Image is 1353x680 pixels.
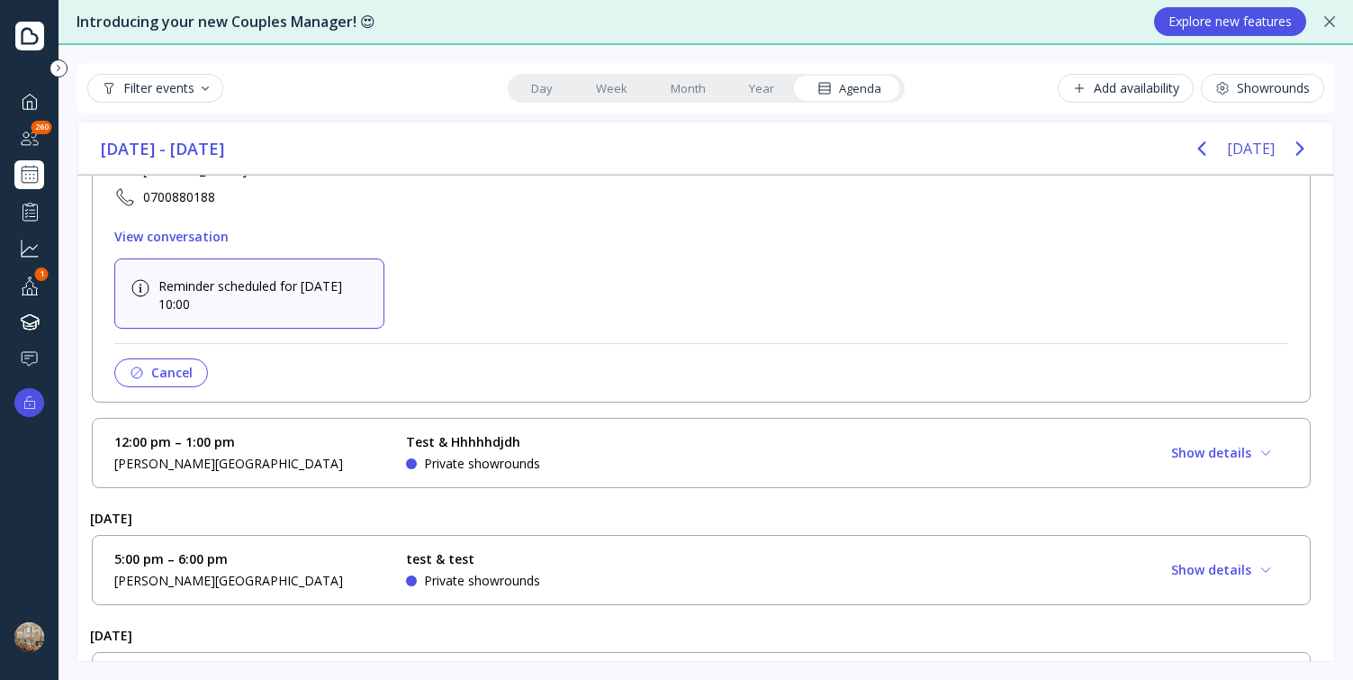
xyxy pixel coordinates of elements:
[424,572,540,590] div: Private showrounds
[77,23,287,49] div: Showround scheduler
[14,270,44,300] a: Your profile1
[14,123,44,153] a: Couples manager260
[1156,556,1288,585] button: Show details
[14,196,44,226] a: Performance
[1156,439,1288,467] button: Show details
[1282,131,1318,167] button: Next page
[1227,132,1275,165] button: [DATE]
[77,12,1136,32] div: Introducing your new Couples Manager! 😍
[1072,81,1179,95] div: Add availability
[574,76,649,101] a: Week
[101,135,227,162] span: [DATE] - [DATE]
[32,121,52,134] div: 260
[14,270,44,300] div: Your profile
[143,188,215,206] div: 0700880188
[14,233,44,263] a: Grow your business
[1154,7,1306,36] button: Explore new features
[114,358,208,387] button: Cancel
[1168,14,1292,29] div: Explore new features
[14,307,44,337] a: Knowledge hub
[77,503,1325,534] div: [DATE]
[817,80,881,97] div: Agenda
[406,550,540,568] div: test & test
[114,230,229,244] div: View conversation
[649,76,727,101] a: Month
[114,455,384,473] div: [PERSON_NAME][GEOGRAPHIC_DATA]
[114,222,229,251] button: View conversation
[14,86,44,116] a: Dashboard
[727,76,796,101] a: Year
[1201,74,1324,103] button: Showrounds
[114,572,384,590] div: [PERSON_NAME][GEOGRAPHIC_DATA]
[114,433,384,451] div: 12:00 pm – 1:00 pm
[1215,81,1310,95] div: Showrounds
[1058,74,1194,103] button: Add availability
[35,267,49,281] div: 1
[14,388,44,417] button: Upgrade options
[130,277,369,313] div: Reminder scheduled for [DATE] 10:00
[14,160,44,189] a: Showround scheduler
[77,620,1325,651] div: [DATE]
[1184,131,1220,167] button: Previous page
[424,455,540,473] div: Private showrounds
[87,74,223,103] button: Filter events
[14,123,44,153] div: Couples manager
[510,76,574,101] a: Day
[102,81,209,95] div: Filter events
[406,433,540,451] div: Test & Hhhhhdjdh
[114,550,384,568] div: 5:00 pm – 6:00 pm
[94,135,234,162] button: [DATE] - [DATE]
[14,344,44,374] a: Help & support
